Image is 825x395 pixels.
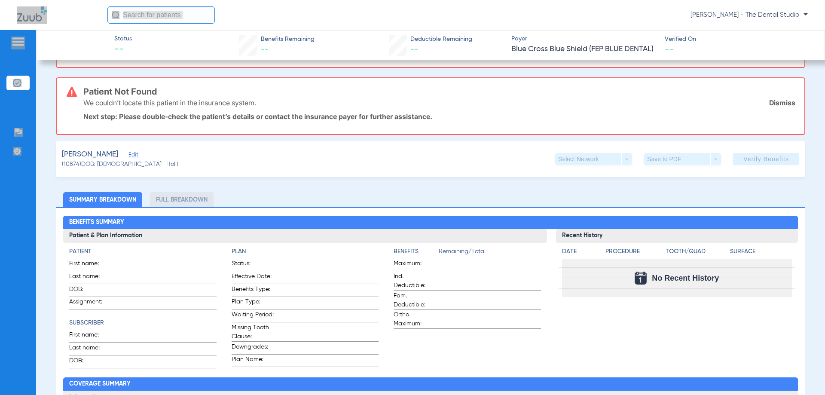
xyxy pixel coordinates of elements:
span: -- [261,46,269,53]
li: Full Breakdown [150,192,214,207]
span: DOB: [69,356,111,368]
h4: Benefits [394,247,439,256]
span: Benefits Remaining [261,35,315,44]
h4: Procedure [605,247,663,256]
span: Benefits Type: [232,285,274,297]
span: -- [665,45,674,54]
span: Deductible Remaining [410,35,472,44]
h3: Recent History [556,229,798,243]
span: Plan Type: [232,297,274,309]
span: Blue Cross Blue Shield (FEP BLUE DENTAL) [511,44,657,55]
span: Edit [128,152,136,160]
span: Downgrades: [232,343,274,354]
span: Ortho Maximum: [394,310,436,328]
img: hamburger-icon [11,37,25,47]
span: Missing Tooth Clause: [232,323,274,341]
span: Last name: [69,272,111,284]
span: Payer [511,34,657,43]
span: [PERSON_NAME] [62,149,118,160]
span: Verified On [665,35,811,44]
h4: Subscriber [69,318,216,328]
app-breakdown-title: Date [562,247,598,259]
h4: Patient [69,247,216,256]
iframe: Chat Widget [632,49,825,395]
h2: Benefits Summary [63,216,797,230]
input: Search for patients [107,6,215,24]
h4: Plan [232,247,379,256]
app-breakdown-title: Benefits [394,247,439,259]
span: Effective Date: [232,272,274,284]
span: -- [410,46,418,53]
span: Fam. Deductible: [394,291,436,309]
app-breakdown-title: Procedure [605,247,663,259]
span: Assignment: [69,297,111,309]
img: Search Icon [112,11,119,19]
span: (10874) DOB: [DEMOGRAPHIC_DATA] - HoH [62,160,178,169]
h3: Patient & Plan Information [63,229,547,243]
span: Last name: [69,343,111,355]
span: Remaining/Total [439,247,541,259]
span: Status [114,34,132,43]
span: [PERSON_NAME] - The Dental Studio [691,11,808,19]
h4: Date [562,247,598,256]
span: Status: [232,259,274,271]
span: Plan Name: [232,355,274,367]
span: Maximum: [394,259,436,271]
h2: Coverage Summary [63,377,797,391]
span: DOB: [69,285,111,297]
h3: Patient Not Found [83,87,795,96]
p: Next step: Please double-check the patient’s details or contact the insurance payer for further a... [83,112,795,121]
li: Summary Breakdown [63,192,142,207]
span: First name: [69,331,111,342]
span: -- [114,44,132,56]
p: We couldn’t locate this patient in the insurance system. [83,98,256,107]
span: Waiting Period: [232,310,274,322]
img: Zuub Logo [17,6,47,21]
span: Ind. Deductible: [394,272,436,290]
img: error-icon [67,87,77,97]
span: First name: [69,259,111,271]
